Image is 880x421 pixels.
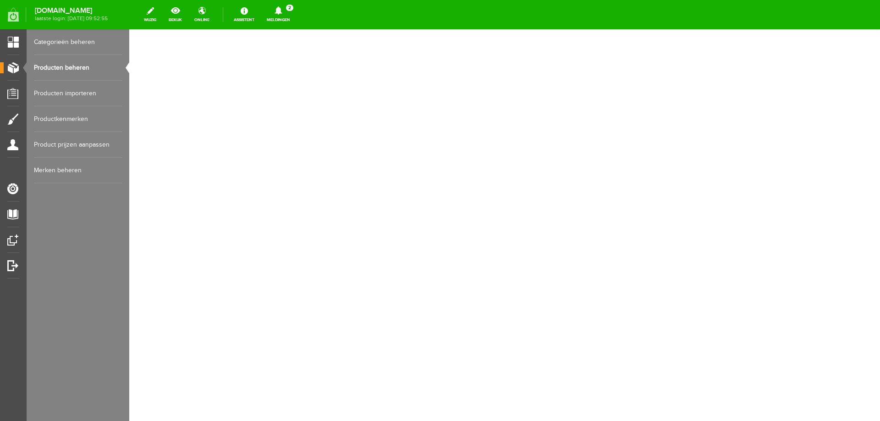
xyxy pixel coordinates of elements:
[35,16,108,21] span: laatste login: [DATE] 09:52:55
[286,5,293,11] span: 2
[34,81,122,106] a: Producten importeren
[34,158,122,183] a: Merken beheren
[35,8,108,13] strong: [DOMAIN_NAME]
[228,5,260,25] a: Assistent
[189,5,215,25] a: online
[34,55,122,81] a: Producten beheren
[163,5,187,25] a: bekijk
[34,29,122,55] a: Categorieën beheren
[34,106,122,132] a: Productkenmerken
[34,132,122,158] a: Product prijzen aanpassen
[261,5,296,25] a: Meldingen2
[138,5,162,25] a: wijzig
